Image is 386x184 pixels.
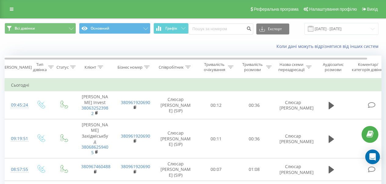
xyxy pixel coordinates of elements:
div: 09:45:24 [11,99,23,111]
td: [PERSON_NAME] Західміськбуд [75,119,115,158]
input: Пошук за номером [189,23,253,34]
div: Open Intercom Messenger [365,150,380,164]
td: 01:08 [235,158,273,181]
div: Аудіозапис розмови [318,62,348,72]
a: 380967460488 [81,164,110,169]
div: Бізнес номер [117,65,142,70]
div: Співробітник [159,65,184,70]
td: 00:07 [197,158,235,181]
button: Всі дзвінки [5,23,76,34]
a: 380961920690 [121,164,150,169]
td: Слюсар [PERSON_NAME] (SIP) [154,91,197,119]
a: 380961920690 [121,133,150,139]
div: Тривалість розмови [240,62,265,72]
div: Тип дзвінка [33,62,47,72]
div: 09:19:51 [11,133,23,145]
td: 00:36 [235,91,273,119]
div: Клієнт [85,65,96,70]
span: Реферальна програма [254,7,299,12]
td: Слюсар [PERSON_NAME] [273,119,313,158]
a: 380686259405 [81,144,108,155]
div: [PERSON_NAME] [1,65,32,70]
a: 380632523982 [81,105,108,116]
button: Графік [153,23,189,34]
button: Основний [79,23,150,34]
td: Слюсар [PERSON_NAME] [273,158,313,181]
div: Назва схеми переадресації [278,62,305,72]
span: Налаштування профілю [309,7,357,12]
td: 00:12 [197,91,235,119]
div: Коментар/категорія дзвінка [350,62,386,72]
td: Слюсар [PERSON_NAME] (SIP) [154,158,197,181]
div: Статус [56,65,69,70]
a: 380961920690 [121,99,150,105]
div: 08:57:55 [11,164,23,175]
td: 00:11 [197,119,235,158]
td: 00:36 [235,119,273,158]
span: Графік [165,26,177,31]
span: Вихід [367,7,378,12]
td: Слюсар [PERSON_NAME] (SIP) [154,119,197,158]
div: Тривалість очікування [202,62,226,72]
td: Слюсар [PERSON_NAME] [273,91,313,119]
td: [PERSON_NAME] Invest [75,91,115,119]
button: Експорт [256,23,289,34]
span: Всі дзвінки [15,26,35,31]
a: Коли дані можуть відрізнятися вiд інших систем [276,43,381,49]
